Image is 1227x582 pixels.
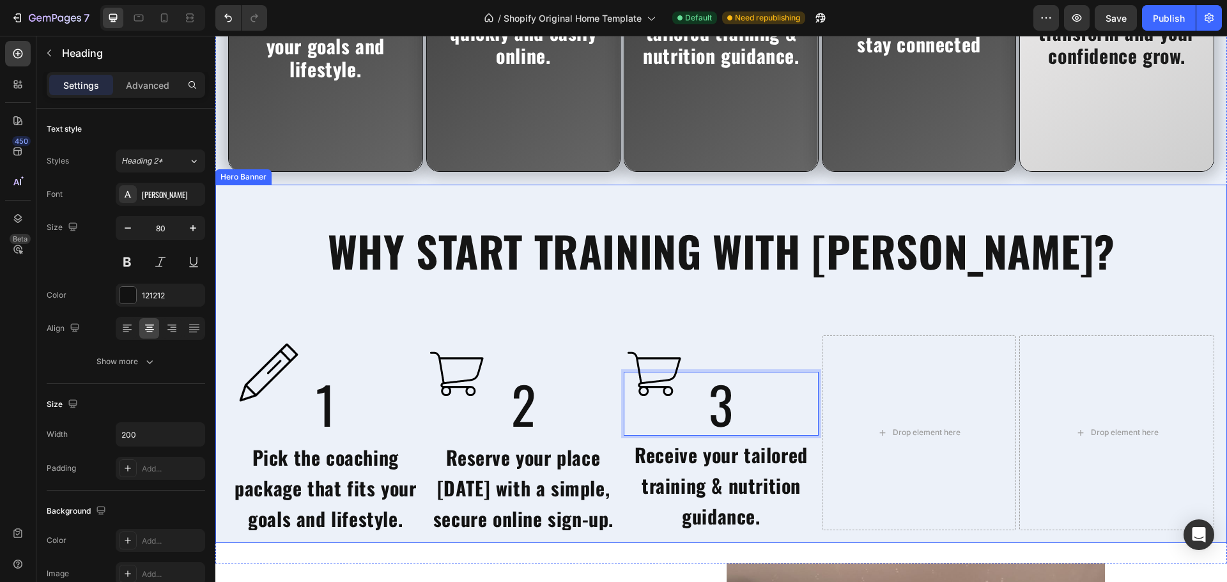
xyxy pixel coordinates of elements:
[47,320,82,337] div: Align
[84,10,89,26] p: 7
[63,79,99,92] p: Settings
[47,155,69,167] div: Styles
[5,5,95,31] button: 7
[47,188,63,200] div: Font
[47,568,69,579] div: Image
[116,149,205,172] button: Heading 2*
[1095,5,1137,31] button: Save
[142,290,202,302] div: 121212
[142,189,202,201] div: [PERSON_NAME]
[1153,11,1185,25] div: Publish
[47,289,66,301] div: Color
[677,392,745,402] div: Drop element here
[685,12,712,24] span: Default
[142,535,202,547] div: Add...
[47,350,205,373] button: Show more
[498,11,501,25] span: /
[504,11,642,25] span: Shopify Original Home Template
[96,355,156,368] div: Show more
[876,392,943,402] div: Drop element here
[121,155,163,167] span: Heading 2*
[62,45,200,61] p: Heading
[408,400,603,494] h2: Rich Text Editor. Editing area: main
[1184,519,1214,550] div: Open Intercom Messenger
[126,79,169,92] p: Advanced
[47,429,68,440] div: Width
[419,404,592,494] span: Receive your tailored training & nutrition guidance.
[218,407,398,497] span: Reserve your place [DATE] with a simple, secure online sign-up.
[47,463,76,474] div: Padding
[47,503,109,520] div: Background
[47,123,82,135] div: Text style
[142,569,202,580] div: Add...
[47,219,81,236] div: Size
[215,36,1227,582] iframe: Design area
[215,5,267,31] div: Undo/Redo
[410,399,602,491] p: ⁠⁠⁠⁠⁠⁠⁠
[1106,13,1127,24] span: Save
[47,396,81,413] div: Size
[116,423,204,446] input: Auto
[47,535,66,546] div: Color
[10,234,31,244] div: Beta
[3,135,54,147] div: Hero Banner
[12,136,31,146] div: 450
[142,463,202,475] div: Add...
[443,337,568,399] p: 3
[1142,5,1196,31] button: Publish
[408,300,472,378] img: gempages_579314036349338393-d055c8aa-d2ba-4cf5-b635-aa0770e49138.gif
[735,12,800,24] span: Need republishing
